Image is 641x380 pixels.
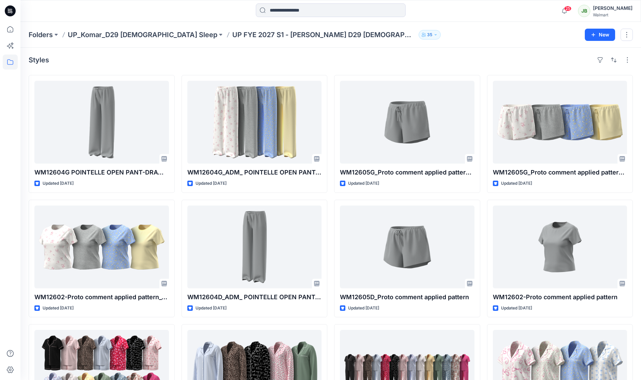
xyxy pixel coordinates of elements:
a: UP_Komar_D29 [DEMOGRAPHIC_DATA] Sleep [68,30,217,40]
a: Folders [29,30,53,40]
div: [PERSON_NAME] [593,4,632,12]
a: WM12602-Proto comment applied pattern_Colorway [34,206,169,288]
p: WM12604G POINTELLE OPEN PANT-DRAWCORD_Proto comment applied pattern [34,168,169,177]
p: WM12605G_Proto comment applied pattern_Colorway [493,168,627,177]
p: WM12602-Proto comment applied pattern [493,292,627,302]
span: 25 [564,6,572,11]
button: 35 [419,30,441,40]
p: WM12604G_ADM_ POINTELLE OPEN PANT-DRAWCORD_COLORWAY [187,168,322,177]
p: WM12605G_Proto comment applied pattern_REV02 [340,168,474,177]
div: Walmart [593,12,632,17]
p: WM12604D_ADM_ POINTELLE OPEN PANT_ Proto comment applied pattern [187,292,322,302]
p: Updated [DATE] [501,305,532,312]
p: WM12605D_Proto comment applied pattern [340,292,474,302]
a: WM12605G_Proto comment applied pattern_Colorway [493,81,627,164]
p: Updated [DATE] [196,305,226,312]
p: Updated [DATE] [501,180,532,187]
a: WM12604G POINTELLE OPEN PANT-DRAWCORD_Proto comment applied pattern [34,81,169,164]
p: Updated [DATE] [348,180,379,187]
a: WM12605D_Proto comment applied pattern [340,206,474,288]
button: New [585,29,615,41]
p: UP FYE 2027 S1 - [PERSON_NAME] D29 [DEMOGRAPHIC_DATA] Sleepwear [232,30,416,40]
p: Updated [DATE] [43,305,74,312]
p: Updated [DATE] [196,180,226,187]
h4: Styles [29,56,49,64]
p: WM12602-Proto comment applied pattern_Colorway [34,292,169,302]
a: WM12604G_ADM_ POINTELLE OPEN PANT-DRAWCORD_COLORWAY [187,81,322,164]
p: 35 [427,31,432,39]
div: JB [578,5,590,17]
a: WM12602-Proto comment applied pattern [493,206,627,288]
a: WM12604D_ADM_ POINTELLE OPEN PANT_ Proto comment applied pattern [187,206,322,288]
a: WM12605G_Proto comment applied pattern_REV02 [340,81,474,164]
p: Updated [DATE] [43,180,74,187]
p: Updated [DATE] [348,305,379,312]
